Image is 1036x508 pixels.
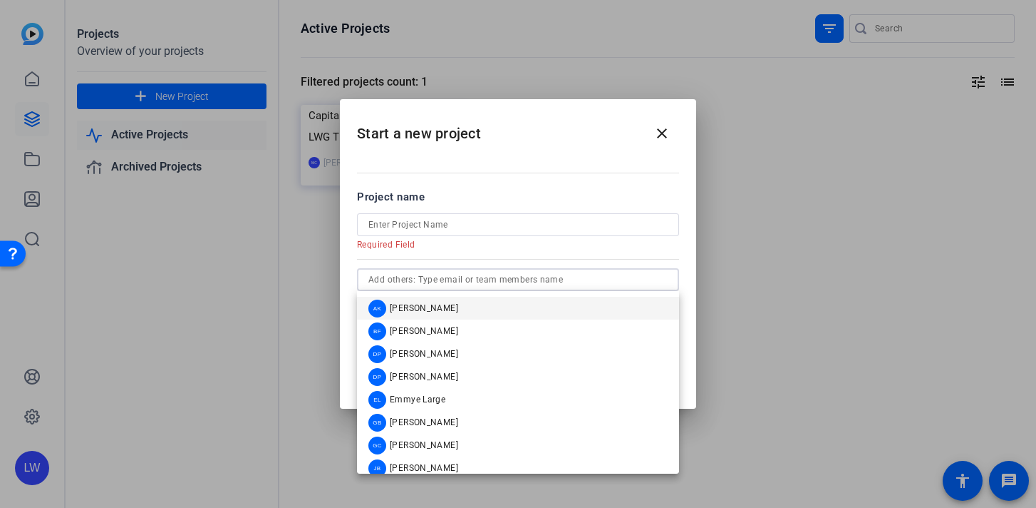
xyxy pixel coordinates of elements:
span: [PERSON_NAME] [390,462,458,474]
input: Enter Project Name [368,216,668,233]
div: GC [368,437,386,454]
input: Add others: Type email or team members name [368,271,668,288]
div: DP [368,368,386,386]
div: BF [368,322,386,340]
span: Emmye Large [390,394,445,405]
span: [PERSON_NAME] [390,440,458,451]
mat-icon: close [653,125,670,142]
span: [PERSON_NAME] [390,348,458,360]
div: EL [368,391,386,409]
span: [PERSON_NAME] [390,303,458,314]
div: DP [368,345,386,363]
div: AK [368,300,386,317]
span: [PERSON_NAME] [390,371,458,382]
div: JB [368,459,386,477]
span: [PERSON_NAME] [390,417,458,428]
div: Project name [357,189,679,205]
h2: Start a new project [340,99,696,157]
mat-error: Required Field [357,236,668,250]
div: GB [368,414,386,432]
span: [PERSON_NAME] [390,325,458,337]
